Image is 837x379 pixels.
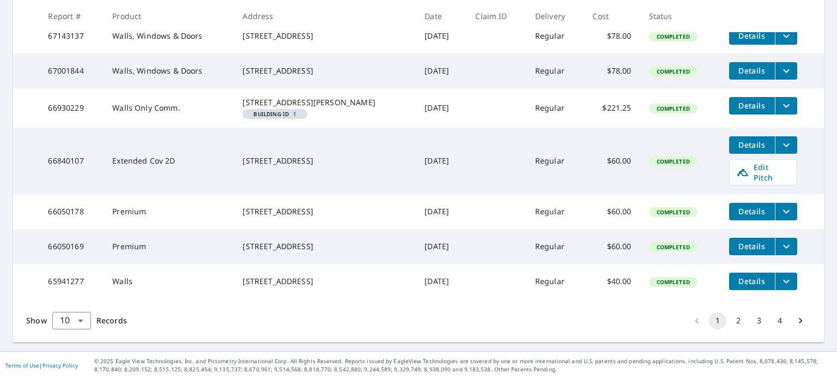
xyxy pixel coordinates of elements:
td: $78.00 [584,53,640,88]
button: page 1 [709,312,726,329]
span: Details [736,100,768,111]
p: © 2025 Eagle View Technologies, Inc. and Pictometry International Corp. All Rights Reserved. Repo... [94,357,832,374]
td: 66840107 [39,128,104,194]
button: filesDropdownBtn-66050169 [775,238,797,255]
span: Completed [650,68,696,75]
div: [STREET_ADDRESS] [242,276,407,287]
button: filesDropdownBtn-66930229 [775,97,797,115]
td: Premium [104,229,234,264]
div: Show 10 records [52,312,91,329]
td: Regular [526,229,584,264]
td: $78.00 [584,19,640,53]
a: Terms of Use [5,362,39,369]
nav: pagination navigation [687,312,811,329]
em: Building ID [253,111,289,117]
div: [STREET_ADDRESS] [242,31,407,41]
a: Edit Pitch [729,159,797,185]
span: Show [26,315,47,326]
span: Details [736,276,768,286]
button: filesDropdownBtn-67001844 [775,62,797,80]
td: 65941277 [39,264,104,299]
td: Regular [526,19,584,53]
button: detailsBtn-67143137 [729,27,775,45]
span: Completed [650,105,696,112]
button: detailsBtn-66840107 [729,136,775,154]
td: 66050169 [39,229,104,264]
span: Details [736,140,768,150]
span: Details [736,206,768,216]
td: [DATE] [416,229,466,264]
span: Completed [650,278,696,286]
td: 67143137 [39,19,104,53]
button: filesDropdownBtn-66050178 [775,203,797,220]
div: [STREET_ADDRESS][PERSON_NAME] [242,97,407,108]
td: [DATE] [416,194,466,229]
td: Walls [104,264,234,299]
span: Edit Pitch [736,162,790,183]
td: $60.00 [584,229,640,264]
td: [DATE] [416,88,466,128]
td: $221.25 [584,88,640,128]
button: detailsBtn-66050178 [729,203,775,220]
button: filesDropdownBtn-67143137 [775,27,797,45]
div: [STREET_ADDRESS] [242,206,407,217]
button: detailsBtn-65941277 [729,273,775,290]
span: Completed [650,33,696,40]
button: detailsBtn-66930229 [729,97,775,115]
button: Go to page 4 [771,312,789,329]
div: [STREET_ADDRESS] [242,65,407,76]
td: [DATE] [416,19,466,53]
td: Regular [526,264,584,299]
button: Go to page 2 [730,312,747,329]
span: Completed [650,208,696,216]
td: Regular [526,194,584,229]
button: filesDropdownBtn-66840107 [775,136,797,154]
p: | [5,362,78,369]
span: Details [736,241,768,251]
span: Completed [650,243,696,251]
button: filesDropdownBtn-65941277 [775,273,797,290]
span: Details [736,31,768,41]
td: Regular [526,53,584,88]
button: detailsBtn-67001844 [729,62,775,80]
button: Go to page 3 [750,312,768,329]
td: Walls, Windows & Doors [104,19,234,53]
td: [DATE] [416,264,466,299]
td: $40.00 [584,264,640,299]
td: Walls, Windows & Doors [104,53,234,88]
span: Completed [650,158,696,165]
td: [DATE] [416,128,466,194]
div: [STREET_ADDRESS] [242,241,407,252]
td: Premium [104,194,234,229]
button: detailsBtn-66050169 [729,238,775,255]
span: 1 [247,111,303,117]
button: Go to next page [792,312,809,329]
td: Regular [526,128,584,194]
td: $60.00 [584,194,640,229]
td: [DATE] [416,53,466,88]
div: 10 [52,305,91,336]
a: Privacy Policy [43,362,78,369]
span: Records [96,315,127,326]
td: 66930229 [39,88,104,128]
td: 66050178 [39,194,104,229]
td: Regular [526,88,584,128]
div: [STREET_ADDRESS] [242,155,407,166]
td: $60.00 [584,128,640,194]
span: Details [736,65,768,76]
td: 67001844 [39,53,104,88]
td: Walls Only Comm. [104,88,234,128]
td: Extended Cov 2D [104,128,234,194]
